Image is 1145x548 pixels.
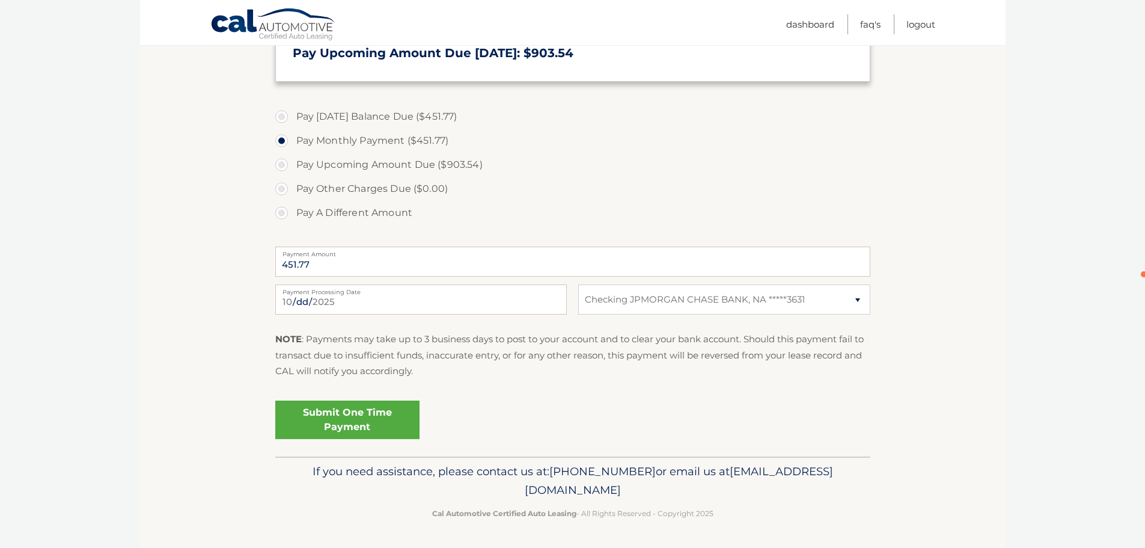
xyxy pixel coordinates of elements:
[275,177,870,201] label: Pay Other Charges Due ($0.00)
[283,507,863,520] p: - All Rights Reserved - Copyright 2025
[549,464,656,478] span: [PHONE_NUMBER]
[860,14,881,34] a: FAQ's
[275,401,420,439] a: Submit One Time Payment
[275,285,567,294] label: Payment Processing Date
[275,201,870,225] label: Pay A Different Amount
[275,285,567,315] input: Payment Date
[275,129,870,153] label: Pay Monthly Payment ($451.77)
[906,14,935,34] a: Logout
[293,46,853,61] h3: Pay Upcoming Amount Due [DATE]: $903.54
[275,247,870,277] input: Payment Amount
[275,105,870,129] label: Pay [DATE] Balance Due ($451.77)
[432,509,576,518] strong: Cal Automotive Certified Auto Leasing
[275,331,870,379] p: : Payments may take up to 3 business days to post to your account and to clear your bank account....
[786,14,834,34] a: Dashboard
[210,8,337,43] a: Cal Automotive
[275,153,870,177] label: Pay Upcoming Amount Due ($903.54)
[275,333,302,345] strong: NOTE
[283,462,863,500] p: If you need assistance, please contact us at: or email us at
[275,247,870,256] label: Payment Amount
